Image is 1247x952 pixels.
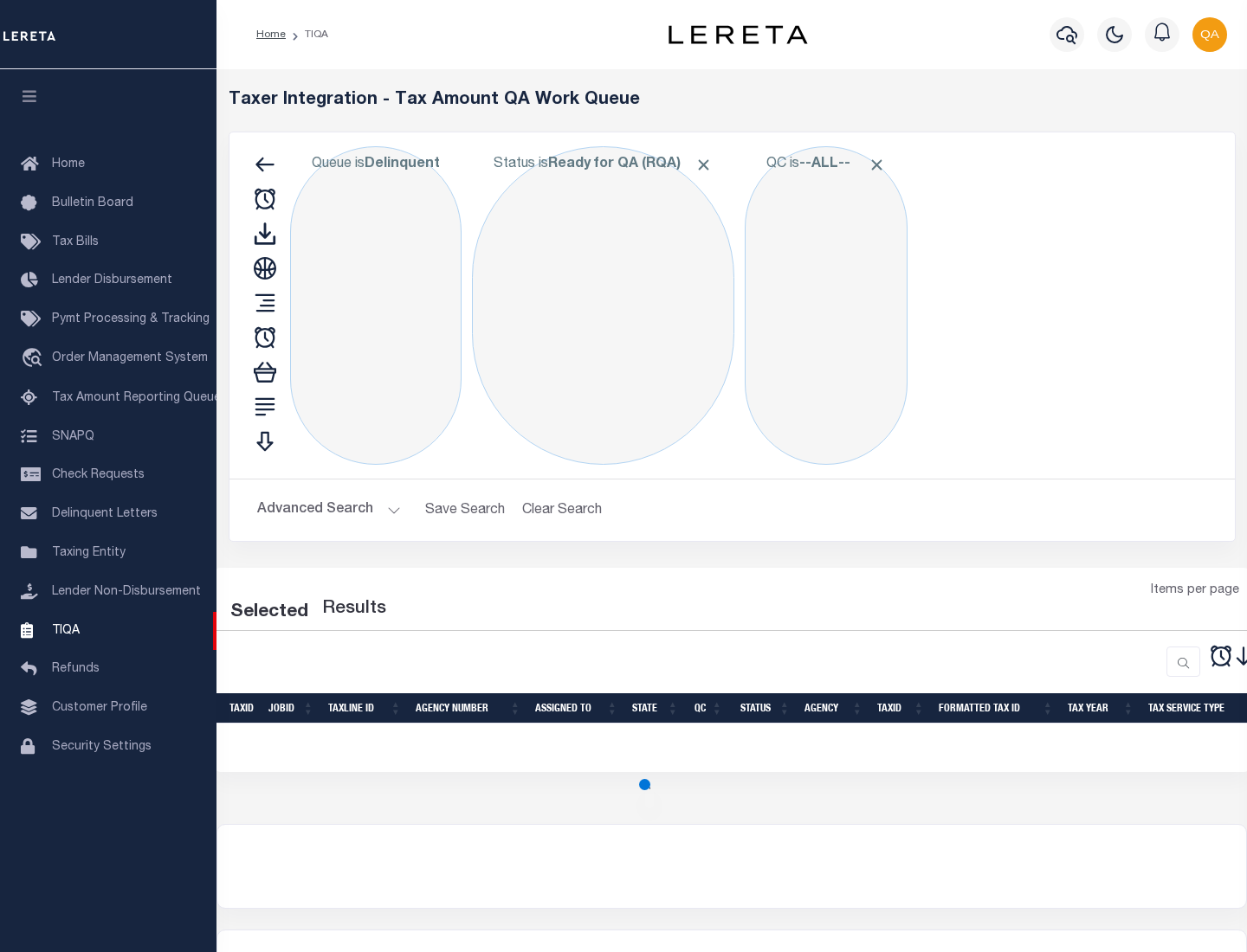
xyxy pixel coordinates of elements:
li: TIQA [286,27,328,42]
th: TaxID [223,693,262,724]
th: Tax Year [1061,693,1141,724]
div: Click to Edit [290,146,462,465]
div: Selected [230,599,308,627]
span: Click to Remove [868,156,886,174]
span: Pymt Processing & Tracking [52,313,210,325]
span: Check Requests [52,469,145,481]
th: JobID [262,693,321,724]
span: Click to Remove [695,156,713,174]
div: Click to Edit [745,146,908,465]
span: Security Settings [52,741,152,753]
th: Assigned To [528,693,625,724]
span: Delinquent Letters [52,508,158,520]
th: TaxLine ID [321,693,409,724]
button: Clear Search [515,493,610,527]
span: TIQA [52,624,80,636]
span: Lender Disbursement [52,274,172,286]
span: Lender Non-Disbursement [52,586,201,598]
th: State [625,693,686,724]
i: travel_explore [21,348,48,370]
b: --ALL-- [799,158,850,171]
b: Delinquent [365,158,440,171]
label: Results [322,595,386,623]
th: QC [686,693,730,724]
span: Bulletin Board [52,197,133,209]
span: Items per page [1151,582,1239,601]
th: Agency Number [409,693,528,724]
div: Click to Edit [472,146,734,465]
img: logo-dark.svg [669,25,807,44]
span: Tax Amount Reporting Queue [52,392,221,404]
th: Formatted Tax ID [932,693,1061,724]
span: Customer Profile [52,702,147,714]
th: Status [730,693,798,724]
th: Agency [798,693,870,724]
h5: Taxer Integration - Tax Amount QA Work Queue [229,90,1236,111]
button: Advanced Search [257,493,401,527]
img: svg+xml;base64,PHN2ZyB4bWxucz0iaHR0cDovL3d3dy53My5vcmcvMjAwMC9zdmciIHBvaW50ZXItZXZlbnRzPSJub25lIi... [1192,17,1227,52]
th: TaxID [870,693,932,724]
span: Taxing Entity [52,547,126,559]
span: SNAPQ [52,430,94,442]
span: Tax Bills [52,236,99,248]
span: Refunds [52,663,100,675]
span: Order Management System [52,352,208,364]
b: Ready for QA (RQA) [548,158,713,171]
a: Home [256,29,286,40]
button: Save Search [415,493,515,527]
span: Home [52,158,85,170]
